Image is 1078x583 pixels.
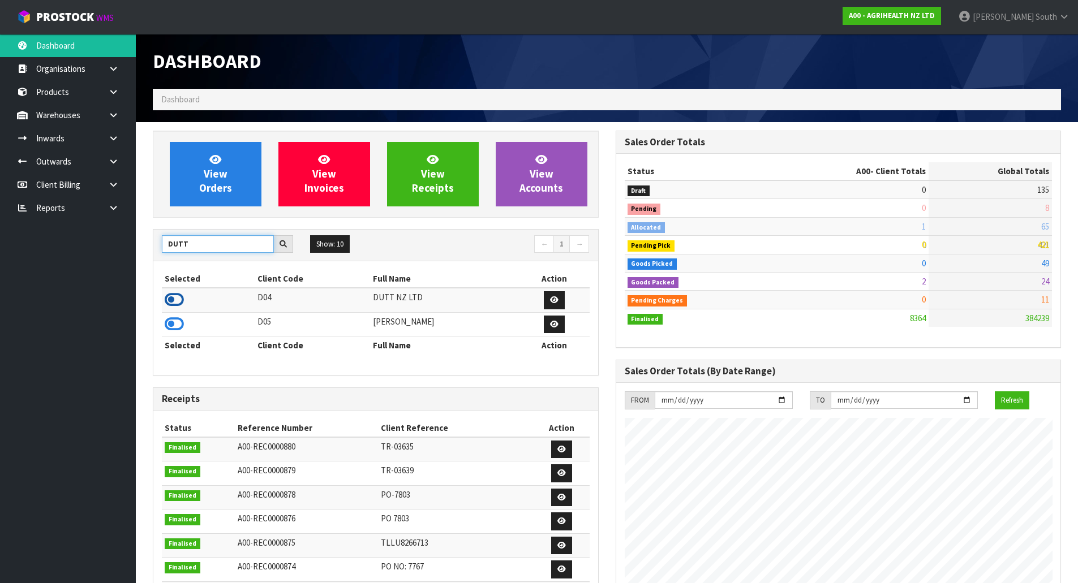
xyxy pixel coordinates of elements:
[381,561,424,572] span: PO NO: 7767
[162,235,274,253] input: Search clients
[162,394,590,404] h3: Receipts
[628,240,675,252] span: Pending Pick
[378,419,534,437] th: Client Reference
[625,366,1053,377] h3: Sales Order Totals (By Date Range)
[625,162,766,180] th: Status
[310,235,350,253] button: Show: 10
[922,221,926,232] span: 1
[628,185,650,197] span: Draft
[162,336,255,355] th: Selected
[628,314,663,325] span: Finalised
[628,277,679,288] span: Goods Packed
[96,12,114,23] small: WMS
[1025,313,1049,323] span: 384239
[534,235,554,253] a: ←
[387,142,479,206] a: ViewReceipts
[534,419,590,437] th: Action
[165,442,200,454] span: Finalised
[370,270,520,288] th: Full Name
[625,137,1053,148] h3: Sales Order Totals
[238,561,295,572] span: A00-REC0000874
[1045,202,1049,213] span: 8
[165,562,200,573] span: Finalised
[238,441,295,452] span: A00-REC0000880
[370,312,520,336] td: [PERSON_NAME]
[255,312,370,336] td: D05
[628,295,688,306] span: Pending Charges
[519,336,589,355] th: Action
[255,336,370,355] th: Client Code
[165,466,200,477] span: Finalised
[856,166,870,176] span: A00
[995,391,1029,409] button: Refresh
[519,153,563,195] span: View Accounts
[238,489,295,500] span: A00-REC0000878
[36,10,94,24] span: ProStock
[766,162,929,180] th: - Client Totals
[1041,258,1049,269] span: 49
[165,538,200,550] span: Finalised
[17,10,31,24] img: cube-alt.png
[922,184,926,195] span: 0
[922,239,926,250] span: 0
[304,153,344,195] span: View Invoices
[910,313,926,323] span: 8364
[165,514,200,525] span: Finalised
[162,270,255,288] th: Selected
[843,7,941,25] a: A00 - AGRIHEALTH NZ LTD
[384,235,590,255] nav: Page navigation
[1041,294,1049,305] span: 11
[381,513,409,524] span: PO 7803
[553,235,570,253] a: 1
[162,419,235,437] th: Status
[381,441,414,452] span: TR-03635
[238,513,295,524] span: A00-REC0000876
[1037,184,1049,195] span: 135
[381,465,414,476] span: TR-03639
[496,142,587,206] a: ViewAccounts
[278,142,370,206] a: ViewInvoices
[235,419,378,437] th: Reference Number
[255,288,370,312] td: D04
[628,222,665,234] span: Allocated
[519,270,589,288] th: Action
[381,537,428,548] span: TLLU8266713
[370,336,520,355] th: Full Name
[1036,11,1057,22] span: South
[238,465,295,476] span: A00-REC0000879
[370,288,520,312] td: DUTT NZ LTD
[161,94,200,105] span: Dashboard
[153,49,261,73] span: Dashboard
[922,276,926,287] span: 2
[1037,239,1049,250] span: 421
[199,153,232,195] span: View Orders
[922,258,926,269] span: 0
[569,235,589,253] a: →
[1041,276,1049,287] span: 24
[973,11,1034,22] span: [PERSON_NAME]
[1041,221,1049,232] span: 65
[849,11,935,20] strong: A00 - AGRIHEALTH NZ LTD
[625,391,655,409] div: FROM
[170,142,261,206] a: ViewOrders
[255,270,370,288] th: Client Code
[922,202,926,213] span: 0
[381,489,410,500] span: PO-7803
[628,204,661,215] span: Pending
[412,153,454,195] span: View Receipts
[929,162,1052,180] th: Global Totals
[628,258,677,270] span: Goods Picked
[922,294,926,305] span: 0
[810,391,831,409] div: TO
[165,490,200,502] span: Finalised
[238,537,295,548] span: A00-REC0000875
